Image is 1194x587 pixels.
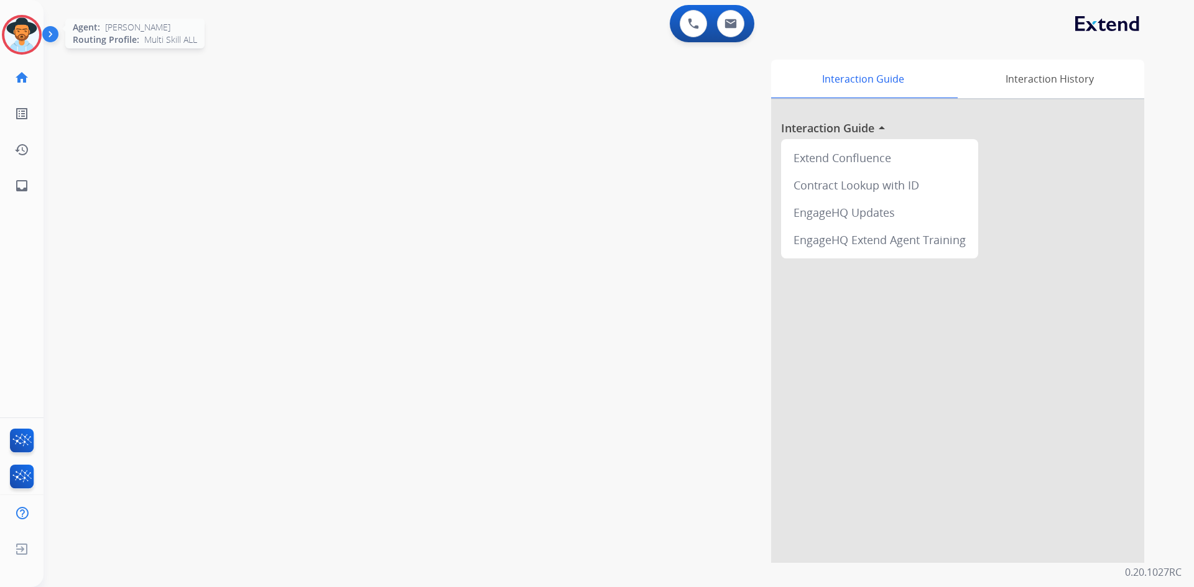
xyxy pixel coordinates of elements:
[144,34,197,46] span: Multi Skill ALL
[4,17,39,52] img: avatar
[1125,565,1182,580] p: 0.20.1027RC
[786,171,973,199] div: Contract Lookup with ID
[786,144,973,171] div: Extend Confluence
[14,70,29,85] mat-icon: home
[14,178,29,193] mat-icon: inbox
[14,106,29,121] mat-icon: list_alt
[771,60,955,98] div: Interaction Guide
[105,21,170,34] span: [PERSON_NAME]
[786,226,973,253] div: EngageHQ Extend Agent Training
[955,60,1144,98] div: Interaction History
[73,34,139,46] span: Routing Profile:
[73,21,100,34] span: Agent:
[786,199,973,226] div: EngageHQ Updates
[14,142,29,157] mat-icon: history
